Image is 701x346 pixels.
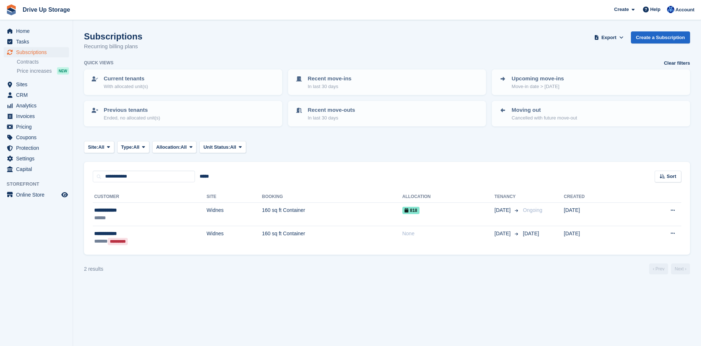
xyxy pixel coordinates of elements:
span: Site: [88,144,98,151]
th: Site [207,191,262,203]
button: Allocation: All [152,141,197,153]
a: menu [4,164,69,174]
a: Recent move-ins In last 30 days [289,70,486,94]
a: Preview store [60,190,69,199]
th: Created [564,191,632,203]
span: [DATE] [494,230,512,237]
h6: Quick views [84,60,114,66]
th: Booking [262,191,402,203]
a: Contracts [17,58,69,65]
span: Capital [16,164,60,174]
td: Widnes [207,226,262,249]
p: In last 30 days [308,83,352,90]
a: Moving out Cancelled with future move-out [493,102,689,126]
span: Help [650,6,660,13]
a: Create a Subscription [631,31,690,43]
span: Protection [16,143,60,153]
span: Settings [16,153,60,164]
p: Current tenants [104,75,148,83]
span: All [230,144,236,151]
a: Current tenants With allocated unit(s) [85,70,281,94]
a: Previous tenants Ended, no allocated unit(s) [85,102,281,126]
span: Price increases [17,68,52,75]
a: Drive Up Storage [20,4,73,16]
p: In last 30 days [308,114,355,122]
th: Customer [93,191,207,203]
span: Account [675,6,694,14]
a: Clear filters [664,60,690,67]
p: Ended, no allocated unit(s) [104,114,160,122]
span: 818 [402,207,420,214]
a: menu [4,100,69,111]
span: Storefront [7,180,73,188]
a: Upcoming move-ins Move-in date > [DATE] [493,70,689,94]
a: Previous [649,263,668,274]
span: Pricing [16,122,60,132]
a: menu [4,111,69,121]
p: Moving out [512,106,577,114]
span: Coupons [16,132,60,142]
span: Analytics [16,100,60,111]
a: menu [4,132,69,142]
button: Site: All [84,141,114,153]
span: All [133,144,139,151]
a: menu [4,153,69,164]
div: 2 results [84,265,103,273]
h1: Subscriptions [84,31,142,41]
span: Home [16,26,60,36]
a: menu [4,190,69,200]
span: Sites [16,79,60,90]
p: Recent move-ins [308,75,352,83]
span: All [98,144,104,151]
span: Ongoing [523,207,542,213]
span: [DATE] [494,206,512,214]
a: menu [4,90,69,100]
td: 160 sq ft Container [262,203,402,226]
a: menu [4,122,69,132]
td: 160 sq ft Container [262,226,402,249]
a: menu [4,26,69,36]
button: Export [593,31,625,43]
p: Cancelled with future move-out [512,114,577,122]
p: With allocated unit(s) [104,83,148,90]
span: Tasks [16,37,60,47]
span: Export [601,34,616,41]
span: Online Store [16,190,60,200]
td: Widnes [207,203,262,226]
span: Create [614,6,629,13]
span: All [181,144,187,151]
span: Sort [667,173,676,180]
td: [DATE] [564,203,632,226]
a: menu [4,37,69,47]
img: Widnes Team [667,6,674,13]
p: Previous tenants [104,106,160,114]
button: Unit Status: All [199,141,246,153]
span: [DATE] [523,231,539,236]
span: CRM [16,90,60,100]
th: Tenancy [494,191,520,203]
a: menu [4,47,69,57]
p: Upcoming move-ins [512,75,564,83]
div: None [402,230,495,237]
td: [DATE] [564,226,632,249]
a: Price increases NEW [17,67,69,75]
a: menu [4,79,69,90]
p: Move-in date > [DATE] [512,83,564,90]
a: Next [671,263,690,274]
button: Type: All [117,141,149,153]
a: Recent move-outs In last 30 days [289,102,486,126]
nav: Page [648,263,692,274]
div: NEW [57,67,69,75]
span: Invoices [16,111,60,121]
span: Subscriptions [16,47,60,57]
span: Type: [121,144,134,151]
p: Recurring billing plans [84,42,142,51]
a: menu [4,143,69,153]
th: Allocation [402,191,495,203]
p: Recent move-outs [308,106,355,114]
span: Allocation: [156,144,181,151]
img: stora-icon-8386f47178a22dfd0bd8f6a31ec36ba5ce8667c1dd55bd0f319d3a0aa187defe.svg [6,4,17,15]
span: Unit Status: [203,144,230,151]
